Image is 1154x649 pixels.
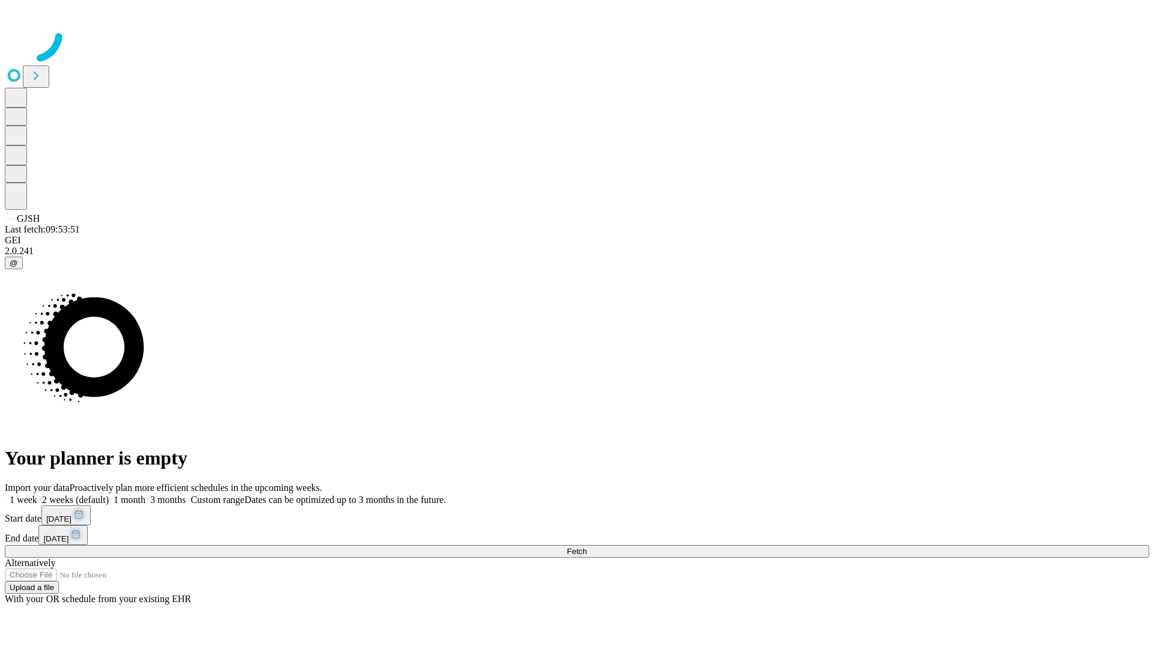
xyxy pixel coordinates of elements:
[5,246,1149,257] div: 2.0.241
[38,525,88,545] button: [DATE]
[43,534,69,543] span: [DATE]
[42,495,109,505] span: 2 weeks (default)
[41,505,91,525] button: [DATE]
[5,525,1149,545] div: End date
[191,495,244,505] span: Custom range
[5,505,1149,525] div: Start date
[17,213,40,224] span: GJSH
[5,447,1149,469] h1: Your planner is empty
[5,257,23,269] button: @
[150,495,186,505] span: 3 months
[567,547,587,556] span: Fetch
[5,545,1149,558] button: Fetch
[5,594,191,604] span: With your OR schedule from your existing EHR
[70,483,322,493] span: Proactively plan more efficient schedules in the upcoming weeks.
[114,495,145,505] span: 1 month
[5,224,80,234] span: Last fetch: 09:53:51
[5,558,55,568] span: Alternatively
[245,495,446,505] span: Dates can be optimized up to 3 months in the future.
[5,581,59,594] button: Upload a file
[5,235,1149,246] div: GEI
[10,258,18,267] span: @
[5,483,70,493] span: Import your data
[46,514,72,523] span: [DATE]
[10,495,37,505] span: 1 week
